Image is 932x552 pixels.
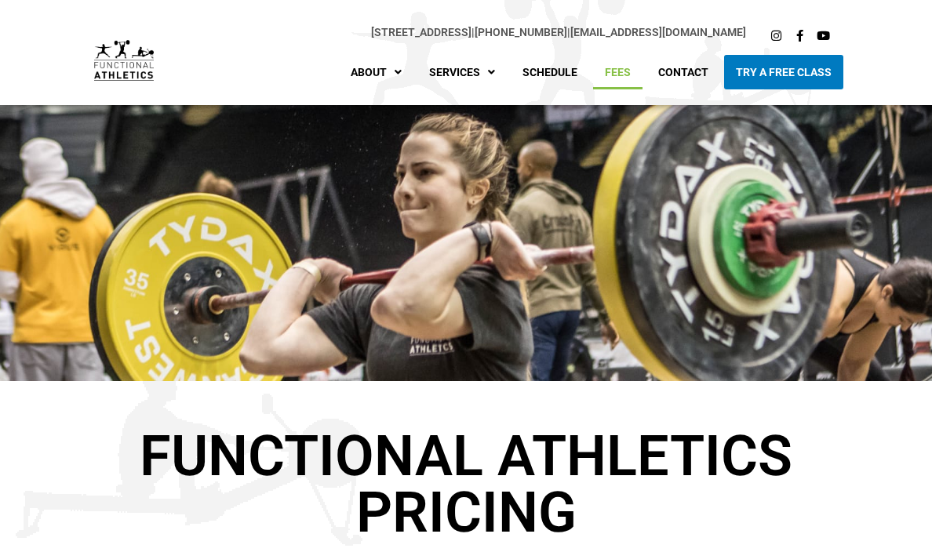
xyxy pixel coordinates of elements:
[475,26,567,38] a: [PHONE_NUMBER]
[593,55,643,89] a: Fees
[724,55,843,89] a: Try A Free Class
[339,55,413,89] a: About
[511,55,589,89] a: Schedule
[570,26,746,38] a: [EMAIL_ADDRESS][DOMAIN_NAME]
[417,55,507,89] a: Services
[185,24,746,42] p: |
[646,55,720,89] a: Contact
[94,40,154,81] img: default-logo
[371,26,475,38] span: |
[27,428,905,541] h1: Functional Athletics Pricing
[371,26,471,38] a: [STREET_ADDRESS]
